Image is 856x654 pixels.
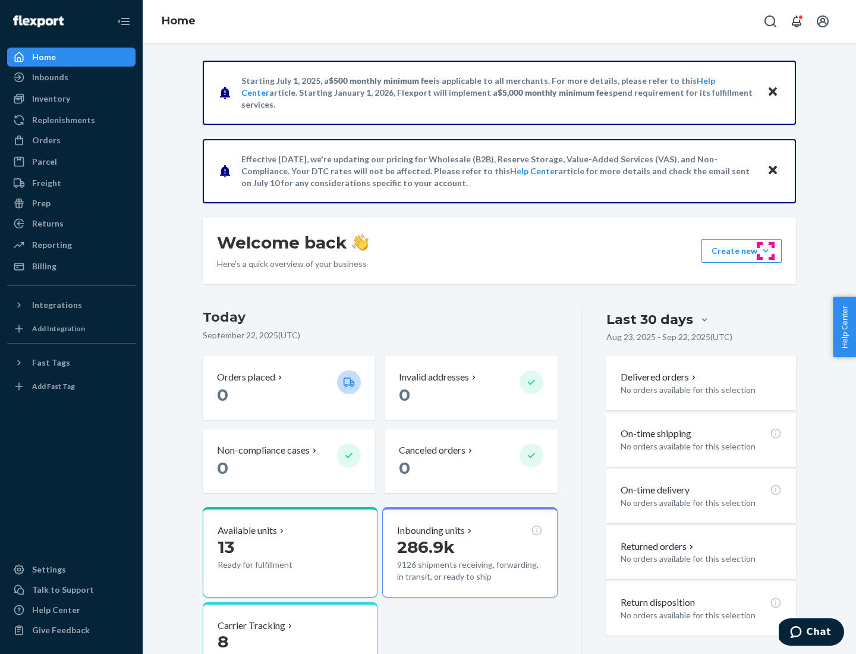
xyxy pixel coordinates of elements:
ol: breadcrumbs [152,4,205,39]
div: Integrations [32,299,82,311]
p: 9126 shipments receiving, forwarding, in transit, or ready to ship [397,559,542,583]
button: Integrations [7,295,136,315]
p: Orders placed [217,370,275,384]
button: Returned orders [621,540,696,554]
div: Billing [32,260,56,272]
button: Help Center [833,297,856,357]
a: Freight [7,174,136,193]
a: Help Center [510,166,558,176]
p: No orders available for this selection [621,441,782,452]
p: Effective [DATE], we're updating our pricing for Wholesale (B2B), Reserve Storage, Value-Added Se... [241,153,756,189]
p: Invalid addresses [399,370,469,384]
button: Available units13Ready for fulfillment [203,507,377,598]
div: Settings [32,564,66,576]
div: Home [32,51,56,63]
p: No orders available for this selection [621,609,782,621]
a: Prep [7,194,136,213]
a: Home [162,14,196,27]
button: Invalid addresses 0 [385,356,557,420]
div: Orders [32,134,61,146]
button: Fast Tags [7,353,136,372]
div: Give Feedback [32,624,90,636]
button: Inbounding units286.9k9126 shipments receiving, forwarding, in transit, or ready to ship [382,507,557,598]
div: Prep [32,197,51,209]
span: $500 monthly minimum fee [329,76,433,86]
p: Available units [218,524,277,537]
div: Reporting [32,239,72,251]
span: 13 [218,537,234,557]
div: Freight [32,177,61,189]
span: 0 [399,385,410,405]
span: 286.9k [397,537,455,557]
span: 0 [399,458,410,478]
div: Fast Tags [32,357,70,369]
a: Add Integration [7,319,136,338]
iframe: Opens a widget where you can chat to one of our agents [779,618,844,648]
p: Carrier Tracking [218,619,285,633]
button: Talk to Support [7,580,136,599]
span: 0 [217,385,228,405]
button: Close [765,162,781,180]
button: Non-compliance cases 0 [203,429,375,493]
button: Give Feedback [7,621,136,640]
h3: Today [203,308,558,327]
button: Open account menu [811,10,835,33]
span: $5,000 monthly minimum fee [498,87,609,98]
div: Inventory [32,93,70,105]
button: Orders placed 0 [203,356,375,420]
button: Canceled orders 0 [385,429,557,493]
span: 8 [218,631,228,652]
a: Add Fast Tag [7,377,136,396]
p: No orders available for this selection [621,384,782,396]
p: Return disposition [621,596,695,609]
button: Delivered orders [621,370,698,384]
a: Replenishments [7,111,136,130]
a: Inventory [7,89,136,108]
a: Orders [7,131,136,150]
a: Returns [7,214,136,233]
h1: Welcome back [217,232,369,253]
p: Aug 23, 2025 - Sep 22, 2025 ( UTC ) [606,331,732,343]
p: Starting July 1, 2025, a is applicable to all merchants. For more details, please refer to this a... [241,75,756,111]
button: Close [765,84,781,101]
p: No orders available for this selection [621,497,782,509]
a: Billing [7,257,136,276]
div: Returns [32,218,64,229]
p: On-time delivery [621,483,690,497]
div: Last 30 days [606,310,693,329]
div: Help Center [32,604,80,616]
img: Flexport logo [13,15,64,27]
a: Parcel [7,152,136,171]
p: Non-compliance cases [217,444,310,457]
div: Parcel [32,156,57,168]
button: Open notifications [785,10,808,33]
div: Talk to Support [32,584,94,596]
p: Canceled orders [399,444,465,457]
a: Inbounds [7,68,136,87]
a: Help Center [7,600,136,620]
img: hand-wave emoji [352,234,369,251]
div: Add Integration [32,323,85,334]
div: Add Fast Tag [32,381,75,391]
p: No orders available for this selection [621,553,782,565]
p: On-time shipping [621,427,691,441]
p: Ready for fulfillment [218,559,328,571]
div: Replenishments [32,114,95,126]
p: Inbounding units [397,524,465,537]
div: Inbounds [32,71,68,83]
button: Open Search Box [759,10,782,33]
p: Here’s a quick overview of your business [217,258,369,270]
a: Settings [7,560,136,579]
button: Close Navigation [112,10,136,33]
a: Home [7,48,136,67]
p: September 22, 2025 ( UTC ) [203,329,558,341]
span: 0 [217,458,228,478]
button: Create new [701,239,782,263]
a: Reporting [7,235,136,254]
